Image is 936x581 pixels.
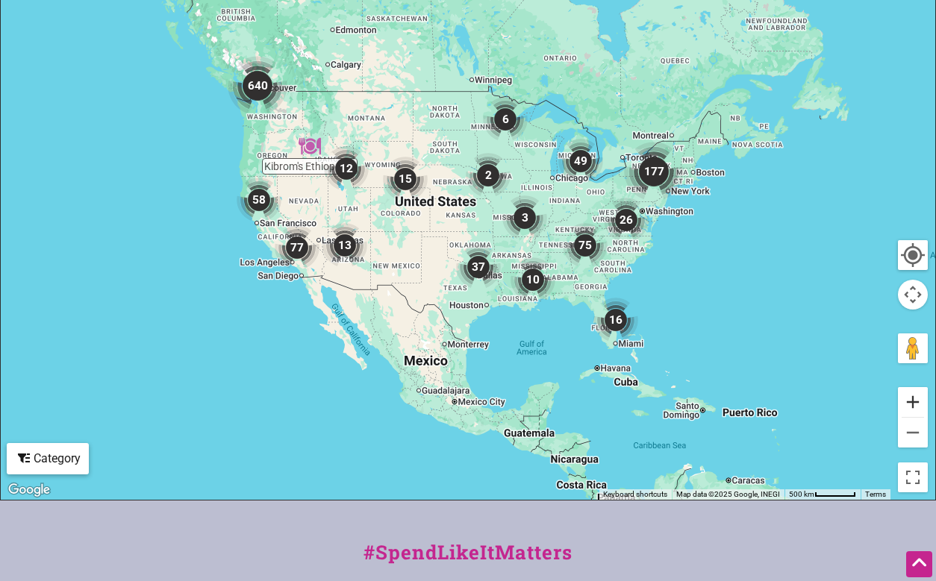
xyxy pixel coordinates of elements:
[624,142,684,201] div: 177
[898,418,928,447] button: Zoom out
[4,480,54,500] a: Open this area in Google Maps (opens a new window)
[511,257,555,302] div: 10
[324,146,369,191] div: 12
[865,490,886,498] a: Terms (opens in new tab)
[502,195,547,240] div: 3
[558,139,603,183] div: 49
[784,489,861,500] button: Map Scale: 500 km per 52 pixels
[604,198,649,242] div: 26
[275,225,319,270] div: 77
[483,97,528,142] div: 6
[456,245,501,289] div: 37
[789,490,814,498] span: 500 km
[676,490,780,498] span: Map data ©2025 Google, INEGI
[7,443,89,474] div: Filter by category
[383,157,428,201] div: 15
[898,333,928,363] button: Drag Pegman onto the map to open Street View
[906,551,932,577] div: Scroll Back to Top
[228,56,287,116] div: 640
[896,461,929,493] button: Toggle fullscreen view
[466,153,511,198] div: 2
[898,280,928,310] button: Map camera controls
[299,135,321,157] div: Kibrom's Ethiopean & Eritrean Food
[603,489,667,500] button: Keyboard shortcuts
[898,387,928,417] button: Zoom in
[593,298,638,342] div: 16
[237,178,281,222] div: 58
[4,480,54,500] img: Google
[898,240,928,270] button: Your Location
[563,223,608,268] div: 75
[8,445,87,473] div: Category
[322,223,367,268] div: 13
